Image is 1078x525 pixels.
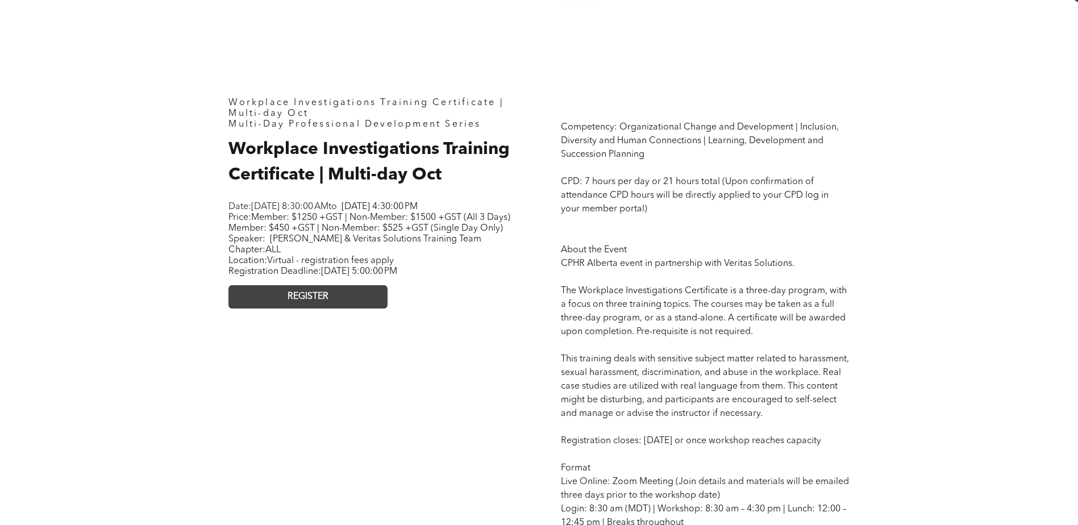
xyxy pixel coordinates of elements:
[251,202,328,211] span: [DATE] 8:30:00 AM
[228,235,265,244] span: Speaker:
[288,291,328,302] span: REGISTER
[228,213,510,233] span: Member: $1250 +GST | Non-Member: $1500 +GST (All 3 Days) Member: $450 +GST | Non-Member: $525 +GS...
[228,245,281,255] span: Chapter:
[228,202,337,211] span: Date: to
[228,120,481,129] span: Multi-Day Professional Development Series
[321,267,397,276] span: [DATE] 5:00:00 PM
[228,256,397,276] span: Location: Registration Deadline:
[228,213,510,233] span: Price:
[228,141,510,184] span: Workplace Investigations Training Certificate | Multi-day Oct
[228,98,503,118] span: Workplace Investigations Training Certificate | Multi-day Oct
[228,285,388,309] a: REGISTER
[342,202,418,211] span: [DATE] 4:30:00 PM
[270,235,481,244] span: [PERSON_NAME] & Veritas Solutions Training Team
[265,245,281,255] span: ALL
[267,256,394,265] span: Virtual - registration fees apply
